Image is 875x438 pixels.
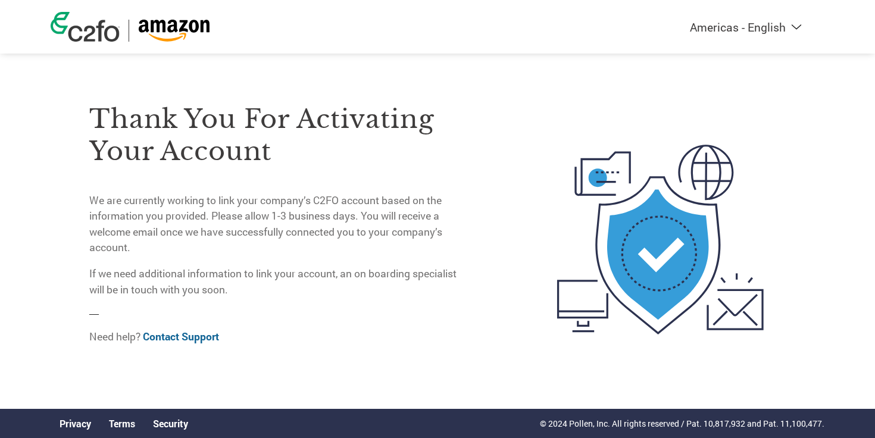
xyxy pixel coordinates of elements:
p: If we need additional information to link your account, an on boarding specialist will be in touc... [89,266,465,298]
a: Contact Support [143,330,219,343]
div: — [89,77,465,355]
a: Terms [109,417,135,430]
h3: Thank you for activating your account [89,103,465,167]
img: Amazon [138,20,210,42]
p: We are currently working to link your company’s C2FO account based on the information you provide... [89,193,465,256]
img: activated [535,77,786,402]
a: Security [153,417,188,430]
p: © 2024 Pollen, Inc. All rights reserved / Pat. 10,817,932 and Pat. 11,100,477. [540,417,824,430]
img: c2fo logo [51,12,120,42]
p: Need help? [89,329,465,345]
a: Privacy [60,417,91,430]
